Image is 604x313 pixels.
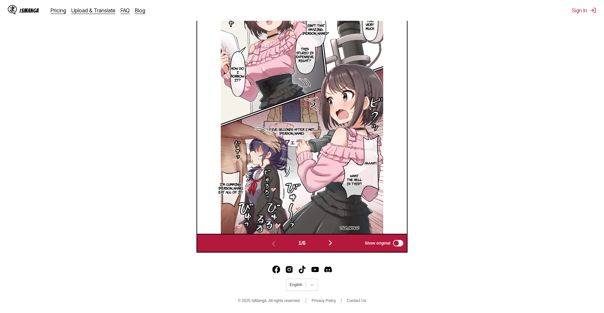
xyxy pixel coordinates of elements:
[19,7,39,14] div: IsManga
[312,298,336,303] a: Privacy Policy
[290,282,290,287] input: Select language
[339,224,360,231] p: .Tada_nasu2
[347,298,366,303] a: Contact Us
[326,239,334,247] img: Next page
[263,126,321,136] p: Five seconds after I met [PERSON_NAME].
[238,298,301,303] span: © 2025 IsManga. All rights reserved.
[294,45,315,64] p: This studio is expensive, right?
[298,240,305,246] span: 1 / 6
[324,266,332,273] img: IsManga Discord
[311,266,319,273] img: IsManga YouTube
[324,266,332,273] a: Discord
[8,5,17,14] img: IsManga Logo
[572,7,596,14] button: Sign In
[393,240,403,246] input: Show original
[135,7,145,14] a: Blog
[285,266,293,273] a: Instagram
[364,13,376,31] p: Thank you very much.
[121,7,130,14] a: FAQ
[272,266,280,273] img: IsManga Facebook
[311,266,319,273] a: Youtube
[285,266,293,273] img: IsManga Instagram
[229,65,246,83] p: How do I borrow it?
[298,266,306,273] a: TikTok
[217,181,244,195] p: I'm cumming, [PERSON_NAME]. Eat all of it!
[590,7,596,14] img: Sign out
[270,240,278,248] img: Previous page
[363,160,378,166] p: Haaah?!
[51,7,66,14] a: Pricing
[345,172,363,187] p: What the hell is this?!
[71,7,115,14] a: Upload & Translate
[298,266,306,273] img: IsManga TikTok
[272,266,280,273] a: Facebook
[365,241,390,245] span: Show original
[8,5,51,16] a: IsManga LogoIsManga
[301,22,330,36] p: Isn't that amazing, [PERSON_NAME]?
